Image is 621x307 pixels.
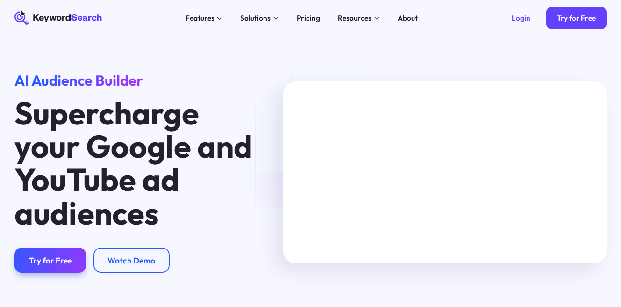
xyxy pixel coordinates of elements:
[14,71,143,89] span: AI Audience Builder
[29,256,72,266] div: Try for Free
[186,13,214,23] div: Features
[291,11,325,25] a: Pricing
[240,13,271,23] div: Solutions
[398,13,418,23] div: About
[393,11,423,25] a: About
[338,13,371,23] div: Resources
[512,14,530,22] div: Login
[557,14,596,22] div: Try for Free
[14,96,255,230] h1: Supercharge your Google and YouTube ad audiences
[107,256,155,266] div: Watch Demo
[283,81,607,264] iframe: KeywordSearch Homepage Welcome
[546,7,607,29] a: Try for Free
[500,7,541,29] a: Login
[14,248,86,273] a: Try for Free
[297,13,320,23] div: Pricing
